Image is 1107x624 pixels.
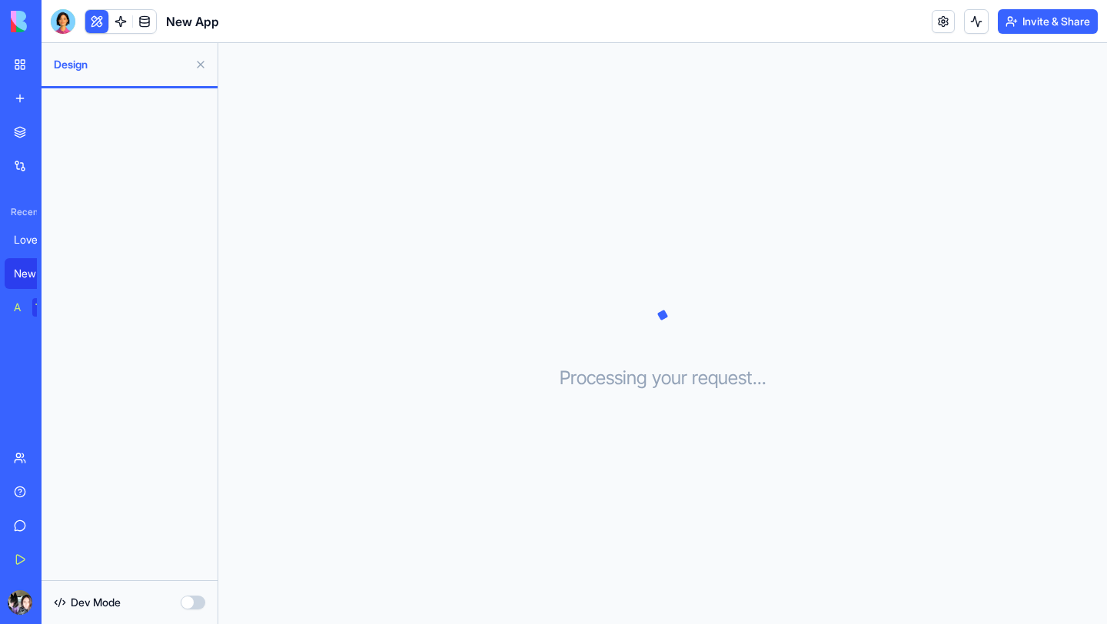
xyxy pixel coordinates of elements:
[11,11,106,32] img: logo
[14,266,57,281] div: New App
[14,232,57,247] div: LoveQuest
[762,366,766,390] span: .
[54,57,188,72] span: Design
[14,300,22,315] div: AI Logo Generator
[71,595,121,610] span: Dev Mode
[5,206,37,218] span: Recent
[5,224,66,255] a: LoveQuest
[166,12,219,31] span: New App
[560,366,766,390] h3: Processing your request
[753,366,757,390] span: .
[8,590,32,615] img: ACg8ocKRmkq6aTyVj7gBzYzFzEE5-1W6yi2cRGh9BXc9STMfHkuyaDA1=s96-c
[32,298,57,317] div: TRY
[5,258,66,289] a: New App
[998,9,1098,34] button: Invite & Share
[5,292,66,323] a: AI Logo GeneratorTRY
[757,366,762,390] span: .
